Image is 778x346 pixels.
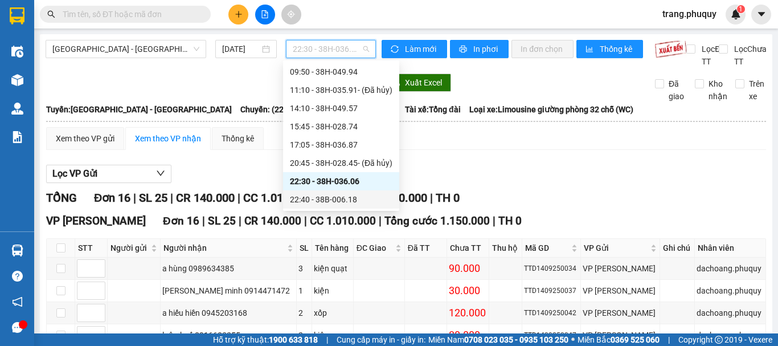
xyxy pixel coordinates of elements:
[162,307,294,319] div: a hiếu hiền 0945203168
[449,305,487,321] div: 120.000
[581,280,660,302] td: VP Ngọc Hồi
[298,307,310,319] div: 2
[668,333,670,346] span: |
[94,191,130,205] span: Đơn 16
[11,131,23,143] img: solution-icon
[522,302,580,324] td: TTD1409250042
[213,333,318,346] span: Hỗ trợ kỹ thuật:
[379,214,382,227] span: |
[584,242,648,254] span: VP Gửi
[611,335,660,344] strong: 0369 525 060
[63,8,197,21] input: Tìm tên, số ĐT hoặc mã đơn
[46,191,77,205] span: TỔNG
[46,165,171,183] button: Lọc VP Gửi
[290,102,392,115] div: 14:10 - 38H-049.57
[162,262,294,275] div: a hùng 0989634385
[469,103,633,116] span: Loại xe: Limousine giường phòng 32 chỗ (WC)
[405,103,461,116] span: Tài xế: Tổng đài
[11,74,23,86] img: warehouse-icon
[449,260,487,276] div: 90.000
[430,191,433,205] span: |
[405,239,447,258] th: Đã TT
[449,283,487,299] div: 30.000
[202,214,205,227] span: |
[583,329,658,341] div: VP [PERSON_NAME]
[697,43,727,68] span: Lọc Đã TT
[751,5,771,25] button: caret-down
[135,132,201,145] div: Xem theo VP nhận
[383,74,451,92] button: downloadXuất Excel
[391,45,400,54] span: sync
[208,214,236,227] span: SL 25
[511,40,574,58] button: In đơn chọn
[240,103,324,116] span: Chuyến: (22:30 [DATE])
[744,78,769,103] span: Trên xe
[163,242,285,254] span: Người nhận
[314,284,351,297] div: kiện
[583,284,658,297] div: VP [PERSON_NAME]
[731,9,741,19] img: icon-new-feature
[287,10,295,18] span: aim
[522,280,580,302] td: TTD1409250037
[600,43,634,55] span: Thống kê
[312,239,353,258] th: Tên hàng
[11,245,23,257] img: warehouse-icon
[449,327,487,343] div: 80.000
[660,239,695,258] th: Ghi chú
[298,262,310,275] div: 3
[110,242,149,254] span: Người gửi
[697,284,764,297] div: dachoang.phuquy
[12,322,23,333] span: message
[156,169,165,178] span: down
[697,329,764,341] div: dachoang.phuquy
[450,40,509,58] button: printerIn phơi
[222,132,254,145] div: Thống kê
[337,333,425,346] span: Cung cấp máy in - giấy in:
[737,5,745,13] sup: 1
[436,191,460,205] span: TH 0
[281,5,301,25] button: aim
[290,139,392,151] div: 17:05 - 38H-036.87
[326,333,328,346] span: |
[524,263,578,274] div: TTD1409250034
[524,330,578,341] div: TTD1409250047
[583,307,658,319] div: VP [PERSON_NAME]
[304,214,307,227] span: |
[578,333,660,346] span: Miền Bắc
[255,5,275,25] button: file-add
[239,214,241,227] span: |
[571,337,575,342] span: ⚪️
[139,191,167,205] span: SL 25
[12,296,23,307] span: notification
[176,191,235,205] span: CR 140.000
[654,40,687,58] img: 9k=
[697,307,764,319] div: dachoang.phuquy
[162,329,294,341] div: luận huế 0916603355
[47,10,55,18] span: search
[290,193,392,206] div: 22:40 - 38B-006.18
[298,329,310,341] div: 2
[493,214,496,227] span: |
[46,105,232,114] b: Tuyến: [GEOGRAPHIC_DATA] - [GEOGRAPHIC_DATA]
[290,175,392,188] div: 22:30 - 38H-036.06
[310,214,376,227] span: CC 1.010.000
[664,78,689,103] span: Đã giao
[489,239,522,258] th: Thu hộ
[162,284,294,297] div: [PERSON_NAME] minh 0914471472
[11,103,23,115] img: warehouse-icon
[581,302,660,324] td: VP Ngọc Hồi
[290,66,392,78] div: 09:50 - 38H-049.94
[290,120,392,133] div: 15:45 - 38H-028.74
[473,43,499,55] span: In phơi
[704,78,732,103] span: Kho nhận
[715,336,723,344] span: copyright
[459,45,469,54] span: printer
[405,43,438,55] span: Làm mới
[12,271,23,282] span: question-circle
[522,258,580,280] td: TTD1409250034
[576,40,643,58] button: bar-chartThống kê
[244,214,301,227] span: CR 140.000
[739,5,743,13] span: 1
[228,5,248,25] button: plus
[405,76,442,89] span: Xuất Excel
